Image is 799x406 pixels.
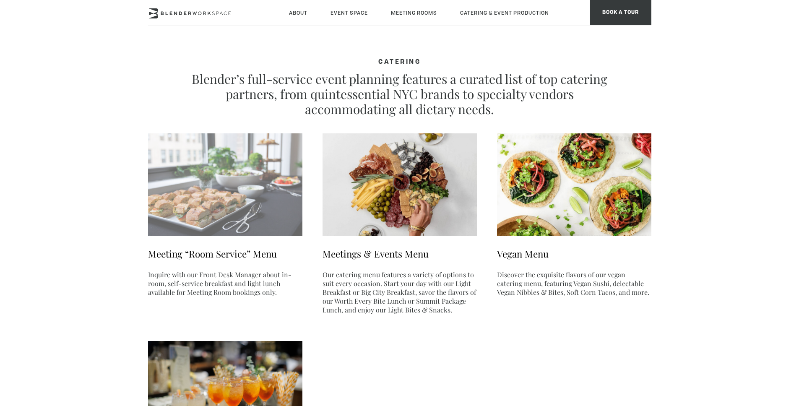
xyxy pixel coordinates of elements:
p: Discover the exquisite flavors of our vegan catering menu, featuring Vegan Sushi, delectable Vega... [497,270,651,297]
p: Our catering menu features a variety of options to suit every occasion. Start your day with our L... [323,270,477,314]
a: Vegan Menu [497,247,549,260]
a: Meeting “Room Service” Menu [148,247,277,260]
a: Meetings & Events Menu [323,247,429,260]
p: Inquire with our Front Desk Manager about in-room, self-service breakfast and light lunch availab... [148,270,302,297]
p: Blender’s full-service event planning features a curated list of top catering partners, from quin... [190,71,609,117]
h4: CATERING [190,59,609,66]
